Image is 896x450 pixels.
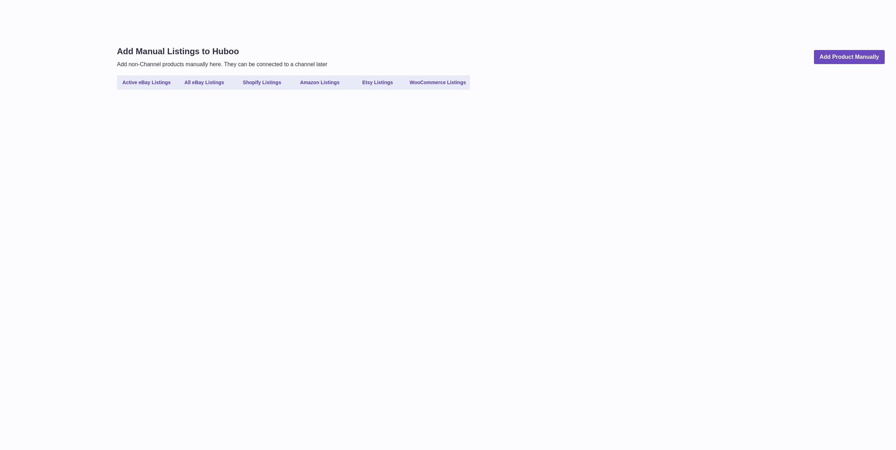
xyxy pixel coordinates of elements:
[234,77,290,88] a: Shopify Listings
[407,77,468,88] a: WooCommerce Listings
[814,50,885,64] a: Add Product Manually
[292,77,348,88] a: Amazon Listings
[117,61,327,68] p: Add non-Channel products manually here. They can be connected to a channel later
[349,77,406,88] a: Etsy Listings
[117,46,327,57] h1: Add Manual Listings to Huboo
[176,77,232,88] a: All eBay Listings
[118,77,175,88] a: Active eBay Listings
